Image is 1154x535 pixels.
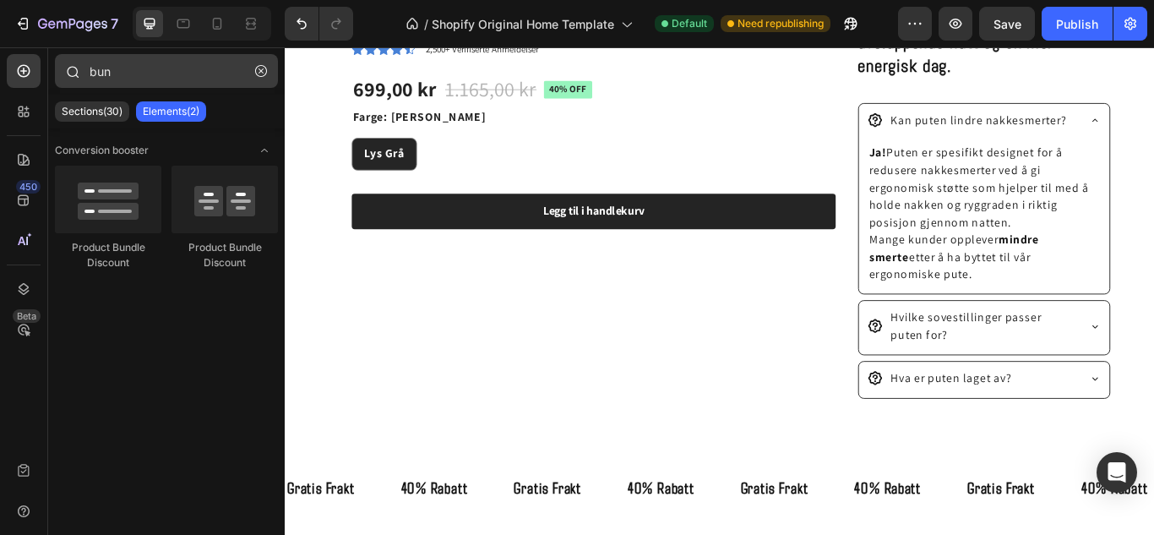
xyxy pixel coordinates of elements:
div: 699,00 kr [78,32,178,66]
div: Beta [13,309,41,323]
p: Elements(2) [143,105,199,118]
span: Toggle open [251,137,278,164]
span: Lys Grå [92,115,139,133]
p: Gratis Frakt [267,500,346,527]
button: Legg til i handlekurv [78,171,642,212]
div: Open Intercom Messenger [1097,452,1137,493]
p: Mange kunder opplever etter å ha byttet til vår ergonomiske pute. [681,215,950,276]
span: Save [993,17,1021,31]
div: Product Bundle Discount [55,240,161,270]
p: Kan puten lindre nakkesmerter? [706,75,912,96]
pre: 40% off [302,39,358,60]
iframe: Design area [285,47,1154,535]
button: 7 [7,7,126,41]
div: Undo/Redo [285,7,353,41]
div: Publish [1056,15,1098,33]
strong: mindre smerte [681,216,879,254]
span: Conversion booster [55,143,149,158]
button: Publish [1042,7,1113,41]
p: Gratis Frakt [531,500,610,527]
div: Legg til i handlekurv [301,183,419,200]
p: Hva er puten laget av? [706,376,847,396]
div: Product Bundle Discount [171,240,278,270]
span: Need republishing [738,16,824,31]
div: 1.165,00 kr [185,32,295,66]
p: 40% Rabatt [664,500,742,527]
span: Shopify Original Home Template [432,15,614,33]
p: 7 [111,14,118,34]
input: Search Sections & Elements [55,54,278,88]
span: Default [672,16,707,31]
p: Hvilke sovestillinger passer puten for? [706,305,922,346]
span: / [424,15,428,33]
p: Gratis Frakt [3,500,81,527]
p: 40% Rabatt [400,500,477,527]
p: 40% Rabatt [135,500,213,527]
p: 40% Rabatt [928,500,1006,527]
button: Save [979,7,1035,41]
legend: Farge: [PERSON_NAME] [78,70,236,94]
strong: Ja! [681,114,701,132]
p: Sections(30) [62,105,122,118]
p: Gratis Frakt [796,500,874,527]
p: Puten er spesifikt designet for å redusere nakkesmerter ved å gi ergonomisk støtte som hjelper ti... [681,113,950,215]
div: 450 [16,180,41,194]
